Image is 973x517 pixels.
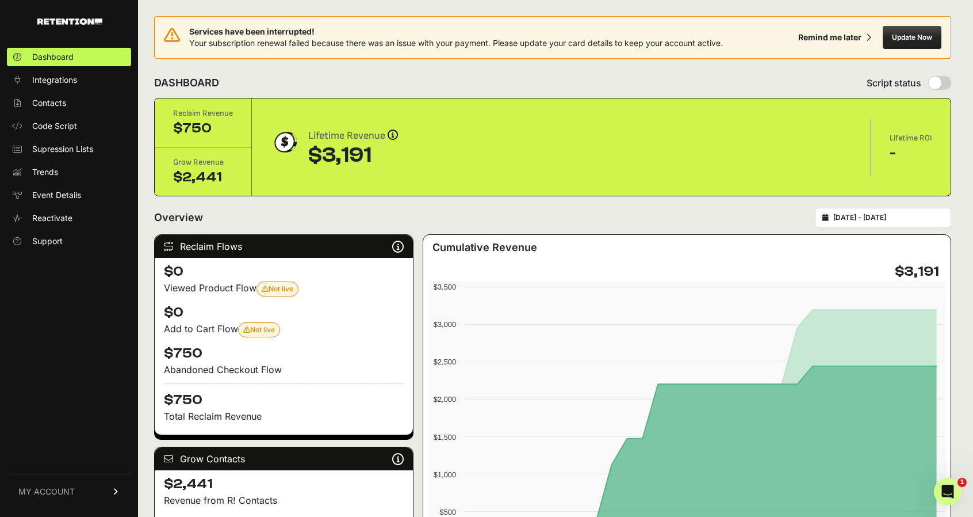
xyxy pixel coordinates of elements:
text: $2,500 [434,358,456,366]
span: Services have been interrupted! [189,26,723,37]
h4: $0 [164,303,404,322]
span: Contacts [32,97,66,109]
text: $3,500 [434,283,456,291]
span: Script status [867,76,921,90]
span: Trends [32,166,58,178]
div: Viewed Product Flow [164,281,404,296]
a: Trends [7,163,131,181]
button: Update Now [883,26,941,49]
div: $750 [173,119,233,138]
a: Integrations [7,71,131,89]
div: - [890,144,932,162]
a: Dashboard [7,48,131,66]
a: Support [7,232,131,250]
text: $2,000 [434,395,456,404]
h2: Overview [154,210,203,226]
text: $3,000 [434,320,456,329]
div: Reclaim Revenue [173,108,233,119]
span: Integrations [32,74,77,86]
a: Reactivate [7,209,131,227]
span: Event Details [32,189,81,201]
span: Not live [243,325,275,334]
div: Lifetime ROI [890,132,932,144]
div: $2,441 [173,168,233,187]
div: Add to Cart Flow [164,322,404,337]
span: Supression Lists [32,143,93,155]
h4: $3,191 [895,263,939,281]
div: Lifetime Revenue [308,128,398,144]
text: $1,000 [434,470,456,479]
div: Grow Contacts [155,447,413,470]
span: Not live [262,284,293,293]
div: Grow Revenue [173,157,233,168]
h2: DASHBOARD [154,75,219,91]
span: 1 [957,478,967,487]
span: Dashboard [32,51,74,63]
span: Support [32,235,63,247]
p: Revenue from R! Contacts [164,493,404,507]
div: Abandoned Checkout Flow [164,363,404,377]
h3: Cumulative Revenue [432,240,537,256]
h4: $750 [164,344,404,363]
text: $500 [440,508,456,516]
span: MY ACCOUNT [18,486,75,497]
iframe: Intercom live chat [934,478,961,505]
h4: $750 [164,383,404,409]
span: Your subscription renewal failed because there was an issue with your payment. Please update your... [189,38,723,48]
div: $3,191 [308,144,398,167]
a: Supression Lists [7,140,131,158]
div: Remind me later [798,32,861,43]
a: Code Script [7,117,131,135]
a: Event Details [7,186,131,204]
h4: $2,441 [164,475,404,493]
span: Code Script [32,120,77,132]
div: Reclaim Flows [155,235,413,258]
span: Reactivate [32,212,72,224]
a: Contacts [7,94,131,112]
h4: $0 [164,263,404,281]
button: Remind me later [794,27,876,48]
a: MY ACCOUNT [7,474,131,509]
text: $1,500 [434,433,456,442]
img: Retention.com [37,18,102,25]
img: dollar-coin-05c43ed7efb7bc0c12610022525b4bbbb207c7efeef5aecc26f025e68dcafac9.png [270,128,299,157]
p: Total Reclaim Revenue [164,409,404,423]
